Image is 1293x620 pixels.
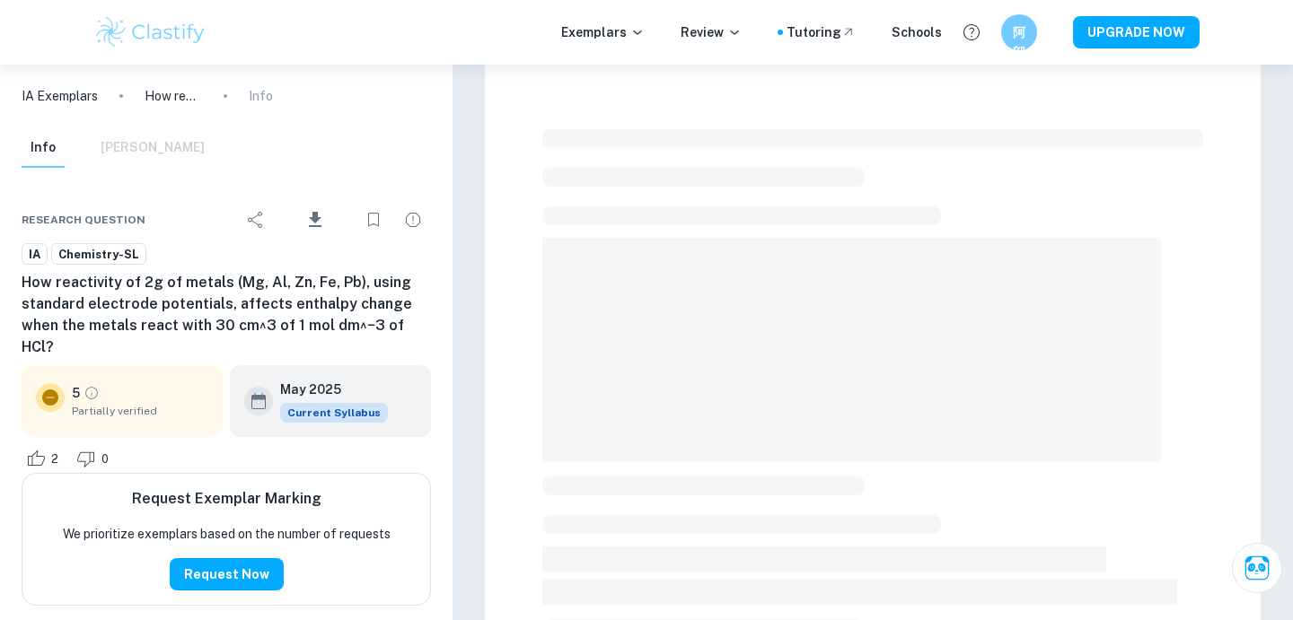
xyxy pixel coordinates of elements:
[277,196,352,243] div: Download
[280,380,374,399] h6: May 2025
[41,450,68,468] span: 2
[63,524,391,544] p: We prioritize exemplars based on the number of requests
[93,14,207,50] img: Clastify logo
[52,246,145,264] span: Chemistry-SL
[1073,16,1200,48] button: UPGRADE NOW
[1232,543,1282,593] button: Ask Clai
[22,246,47,264] span: IA
[561,22,645,42] p: Exemplars
[356,202,391,238] div: Bookmark
[170,558,284,590] button: Request Now
[72,403,208,419] span: Partially verified
[892,22,942,42] a: Schools
[280,403,388,423] div: This exemplar is based on the current syllabus. Feel free to refer to it for inspiration/ideas wh...
[22,272,431,358] h6: How reactivity of 2g of metals (Mg, Al, Zn, Fe, Pb), using standard electrode potentials, affects...
[956,17,987,48] button: Help and Feedback
[395,202,431,238] div: Report issue
[22,86,98,106] a: IA Exemplars
[22,444,68,473] div: Like
[238,202,274,238] div: Share
[1009,22,1030,42] h6: 阿部
[1001,14,1037,50] button: 阿部
[22,128,65,168] button: Info
[249,86,273,106] p: Info
[51,243,146,266] a: Chemistry-SL
[280,403,388,423] span: Current Syllabus
[145,86,202,106] p: How reactivity of 2g of metals (Mg, Al, Zn, Fe, Pb), using standard electrode potentials, affects...
[22,243,48,266] a: IA
[92,450,119,468] span: 0
[84,385,100,401] a: Grade partially verified
[787,22,856,42] a: Tutoring
[132,488,321,510] h6: Request Exemplar Marking
[681,22,742,42] p: Review
[22,212,145,228] span: Research question
[72,444,119,473] div: Dislike
[72,383,80,403] p: 5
